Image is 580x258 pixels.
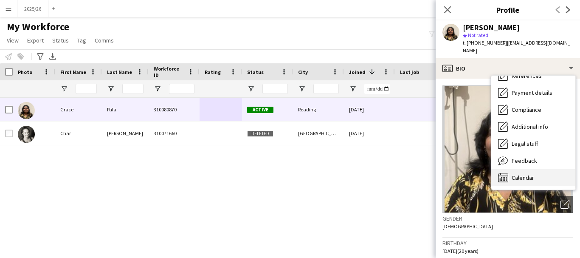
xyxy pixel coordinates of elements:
img: Grace Pala [18,102,35,119]
button: Open Filter Menu [247,85,255,93]
div: Bio [436,58,580,79]
a: View [3,35,22,46]
div: Pala [102,98,149,121]
img: Char Bacciochi [18,126,35,143]
span: Payment details [512,89,552,96]
input: Joined Filter Input [364,84,390,94]
span: Photo [18,69,32,75]
span: First Name [60,69,86,75]
input: Status Filter Input [262,84,288,94]
input: Last Name Filter Input [122,84,144,94]
button: Open Filter Menu [298,85,306,93]
app-action-btn: Advanced filters [35,51,45,62]
div: References [491,67,575,84]
span: Export [27,37,44,44]
h3: Birthday [442,239,573,247]
div: Reading [293,98,344,121]
span: [DEMOGRAPHIC_DATA] [442,223,493,230]
input: Row Selection is disabled for this row (unchecked) [5,130,13,137]
div: [DATE] [344,98,395,121]
input: City Filter Input [313,84,339,94]
button: Open Filter Menu [107,85,115,93]
span: Additional info [512,123,548,130]
span: Last Name [107,69,132,75]
div: [GEOGRAPHIC_DATA] [293,122,344,145]
div: Additional info [491,118,575,135]
span: Status [247,69,264,75]
div: 310080870 [149,98,200,121]
span: t. [PHONE_NUMBER] [463,40,507,46]
h3: Gender [442,215,573,222]
span: Active [247,107,273,113]
div: Compliance [491,101,575,118]
span: Not rated [468,32,488,38]
div: [PERSON_NAME] [463,24,520,31]
div: Char [55,122,102,145]
h3: Profile [436,4,580,15]
span: Legal stuff [512,140,538,147]
a: Status [49,35,72,46]
span: My Workforce [7,20,69,33]
div: Open photos pop-in [556,196,573,213]
div: Legal stuff [491,135,575,152]
span: | [EMAIL_ADDRESS][DOMAIN_NAME] [463,40,570,54]
app-action-btn: Export XLSX [48,51,58,62]
a: Tag [74,35,90,46]
button: Open Filter Menu [154,85,161,93]
span: Compliance [512,106,541,113]
span: Tag [77,37,86,44]
a: Export [24,35,47,46]
span: Deleted [247,130,273,137]
div: Grace [55,98,102,121]
input: First Name Filter Input [76,84,97,94]
span: Joined [349,69,366,75]
span: Status [52,37,69,44]
span: View [7,37,19,44]
span: References [512,72,542,79]
span: Calendar [512,174,534,181]
span: Last job [400,69,419,75]
span: Feedback [512,157,537,164]
span: [DATE] (20 years) [442,248,479,254]
div: [PERSON_NAME] [102,122,149,145]
a: Comms [91,35,117,46]
div: Calendar [491,169,575,186]
div: Feedback [491,152,575,169]
button: Open Filter Menu [60,85,68,93]
div: [DATE] [344,122,395,145]
button: Open Filter Menu [349,85,357,93]
span: Workforce ID [154,65,184,78]
div: Payment details [491,84,575,101]
span: Rating [205,69,221,75]
span: Comms [95,37,114,44]
input: Workforce ID Filter Input [169,84,194,94]
div: 310071660 [149,122,200,145]
img: Crew avatar or photo [442,85,573,213]
span: City [298,69,308,75]
button: 2025/26 [17,0,48,17]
